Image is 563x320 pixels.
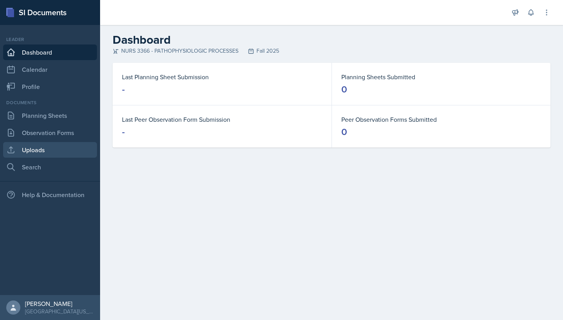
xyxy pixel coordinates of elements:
[341,126,347,138] div: 0
[3,159,97,175] a: Search
[341,83,347,96] div: 0
[3,142,97,158] a: Uploads
[3,99,97,106] div: Documents
[3,44,97,60] a: Dashboard
[122,126,125,138] div: -
[3,79,97,94] a: Profile
[25,308,94,315] div: [GEOGRAPHIC_DATA][US_STATE]
[113,47,550,55] div: NURS 3366 - PATHOPHYSIOLOGIC PROCESSES Fall 2025
[3,36,97,43] div: Leader
[113,33,550,47] h2: Dashboard
[122,115,322,124] dt: Last Peer Observation Form Submission
[122,72,322,82] dt: Last Planning Sheet Submission
[122,83,125,96] div: -
[3,187,97,203] div: Help & Documentation
[25,300,94,308] div: [PERSON_NAME]
[341,115,541,124] dt: Peer Observation Forms Submitted
[3,125,97,140] a: Observation Forms
[3,62,97,77] a: Calendar
[341,72,541,82] dt: Planning Sheets Submitted
[3,108,97,123] a: Planning Sheets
